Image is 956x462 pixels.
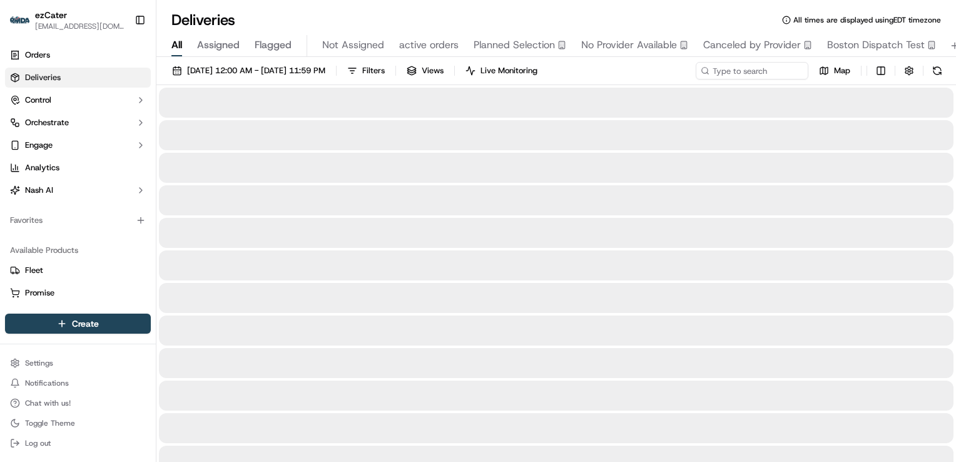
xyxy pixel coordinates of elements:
[25,117,69,128] span: Orchestrate
[399,38,459,53] span: active orders
[25,438,51,448] span: Log out
[827,38,925,53] span: Boston Dispatch Test
[5,90,151,110] button: Control
[322,38,384,53] span: Not Assigned
[5,354,151,372] button: Settings
[5,113,151,133] button: Orchestrate
[25,287,54,299] span: Promise
[166,62,331,80] button: [DATE] 12:00 AM - [DATE] 11:59 PM
[25,72,61,83] span: Deliveries
[481,65,537,76] span: Live Monitoring
[25,398,71,408] span: Chat with us!
[5,283,151,303] button: Promise
[5,45,151,65] a: Orders
[813,62,856,80] button: Map
[793,15,941,25] span: All times are displayed using EDT timezone
[72,317,99,330] span: Create
[25,49,50,61] span: Orders
[5,260,151,280] button: Fleet
[5,414,151,432] button: Toggle Theme
[35,9,67,21] button: ezCater
[928,62,946,80] button: Refresh
[401,62,449,80] button: Views
[5,158,151,178] a: Analytics
[187,65,325,76] span: [DATE] 12:00 AM - [DATE] 11:59 PM
[25,418,75,428] span: Toggle Theme
[255,38,292,53] span: Flagged
[171,10,235,30] h1: Deliveries
[5,180,151,200] button: Nash AI
[35,21,125,31] button: [EMAIL_ADDRESS][DOMAIN_NAME]
[5,210,151,230] div: Favorites
[25,95,51,106] span: Control
[696,62,808,80] input: Type to search
[342,62,390,80] button: Filters
[25,162,59,173] span: Analytics
[25,265,43,276] span: Fleet
[25,185,53,196] span: Nash AI
[474,38,555,53] span: Planned Selection
[5,394,151,412] button: Chat with us!
[5,68,151,88] a: Deliveries
[703,38,801,53] span: Canceled by Provider
[5,240,151,260] div: Available Products
[5,135,151,155] button: Engage
[460,62,543,80] button: Live Monitoring
[171,38,182,53] span: All
[25,358,53,368] span: Settings
[834,65,850,76] span: Map
[5,374,151,392] button: Notifications
[10,16,30,24] img: ezCater
[5,5,130,35] button: ezCaterezCater[EMAIL_ADDRESS][DOMAIN_NAME]
[197,38,240,53] span: Assigned
[581,38,677,53] span: No Provider Available
[422,65,444,76] span: Views
[5,434,151,452] button: Log out
[25,140,53,151] span: Engage
[5,314,151,334] button: Create
[10,265,146,276] a: Fleet
[362,65,385,76] span: Filters
[10,287,146,299] a: Promise
[25,378,69,388] span: Notifications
